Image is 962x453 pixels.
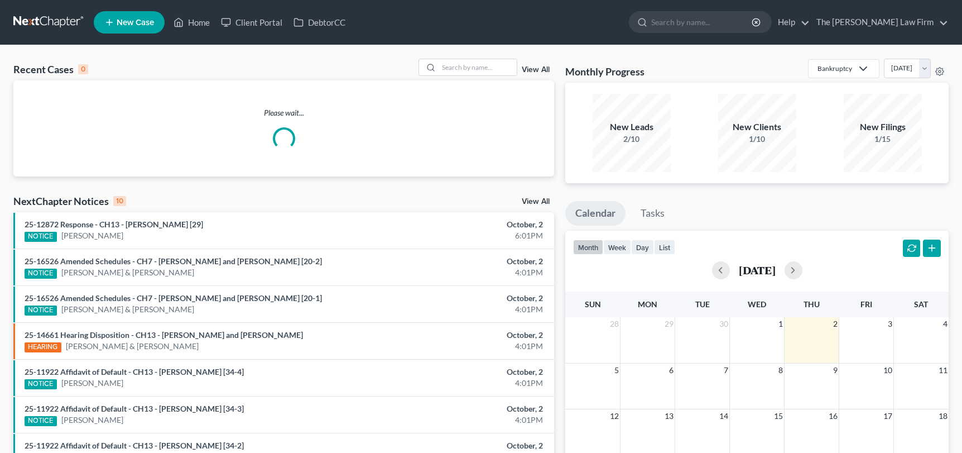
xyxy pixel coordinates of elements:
[439,59,517,75] input: Search by name...
[718,409,729,423] span: 14
[25,220,203,229] a: 25-12872 Response - CH13 - [PERSON_NAME] [29]
[61,230,123,241] a: [PERSON_NAME]
[942,317,949,331] span: 4
[844,121,922,133] div: New Filings
[844,133,922,145] div: 1/15
[631,201,675,226] a: Tasks
[61,304,194,315] a: [PERSON_NAME] & [PERSON_NAME]
[25,269,57,279] div: NOTICE
[25,293,322,303] a: 25-16526 Amended Schedules - CH7 - [PERSON_NAME] and [PERSON_NAME] [20-1]
[663,317,675,331] span: 29
[914,299,928,309] span: Sat
[573,240,603,255] button: month
[378,267,543,278] div: 4:01PM
[13,63,88,76] div: Recent Cases
[937,364,949,377] span: 11
[25,342,61,352] div: HEARING
[828,409,839,423] span: 16
[811,12,948,32] a: The [PERSON_NAME] Law Firm
[25,330,303,340] a: 25-14661 Hearing Disposition - CH13 - [PERSON_NAME] and [PERSON_NAME]
[748,299,766,309] span: Wed
[832,364,839,377] span: 9
[817,64,852,73] div: Bankruptcy
[668,364,675,377] span: 6
[603,240,631,255] button: week
[832,317,839,331] span: 2
[882,409,893,423] span: 17
[215,12,288,32] a: Client Portal
[25,379,57,389] div: NOTICE
[777,317,784,331] span: 1
[378,230,543,241] div: 6:01PM
[777,364,784,377] span: 8
[882,364,893,377] span: 10
[288,12,351,32] a: DebtorCC
[25,404,244,413] a: 25-11922 Affidavit of Default - CH13 - [PERSON_NAME] [34-3]
[651,12,753,32] input: Search by name...
[66,341,199,352] a: [PERSON_NAME] & [PERSON_NAME]
[168,12,215,32] a: Home
[117,18,154,27] span: New Case
[739,264,776,276] h2: [DATE]
[25,416,57,426] div: NOTICE
[887,317,893,331] span: 3
[378,414,543,426] div: 4:01PM
[718,317,729,331] span: 30
[25,306,57,316] div: NOTICE
[25,367,244,376] a: 25-11922 Affidavit of Default - CH13 - [PERSON_NAME] [34-4]
[631,240,654,255] button: day
[378,378,543,389] div: 4:01PM
[773,409,784,423] span: 15
[522,66,550,74] a: View All
[13,107,554,118] p: Please wait...
[378,219,543,230] div: October, 2
[378,293,543,304] div: October, 2
[378,341,543,352] div: 4:01PM
[565,201,626,226] a: Calendar
[25,232,57,242] div: NOTICE
[378,440,543,451] div: October, 2
[378,403,543,414] div: October, 2
[25,441,244,450] a: 25-11922 Affidavit of Default - CH13 - [PERSON_NAME] [34-2]
[378,366,543,378] div: October, 2
[565,65,644,78] h3: Monthly Progress
[718,133,796,145] div: 1/10
[663,409,675,423] span: 13
[61,267,194,278] a: [PERSON_NAME] & [PERSON_NAME]
[613,364,620,377] span: 5
[522,198,550,206] a: View All
[593,121,671,133] div: New Leads
[638,299,657,309] span: Mon
[804,299,820,309] span: Thu
[718,121,796,133] div: New Clients
[113,196,126,206] div: 10
[609,409,620,423] span: 12
[61,414,123,426] a: [PERSON_NAME]
[593,133,671,145] div: 2/10
[378,256,543,267] div: October, 2
[61,378,123,389] a: [PERSON_NAME]
[78,64,88,74] div: 0
[695,299,710,309] span: Tue
[937,409,949,423] span: 18
[860,299,872,309] span: Fri
[723,364,729,377] span: 7
[654,240,675,255] button: list
[772,12,810,32] a: Help
[585,299,601,309] span: Sun
[378,304,543,315] div: 4:01PM
[13,194,126,208] div: NextChapter Notices
[25,256,322,266] a: 25-16526 Amended Schedules - CH7 - [PERSON_NAME] and [PERSON_NAME] [20-2]
[609,317,620,331] span: 28
[378,330,543,341] div: October, 2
